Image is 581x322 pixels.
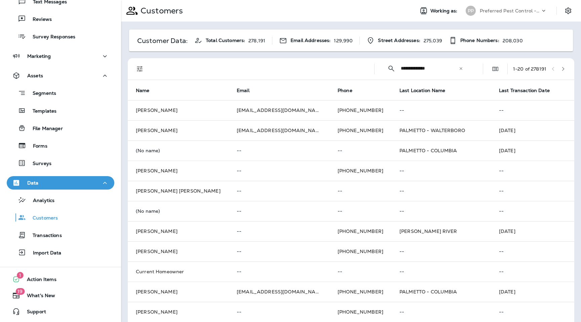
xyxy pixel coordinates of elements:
[138,6,183,16] p: Customers
[26,143,47,150] p: Forms
[26,198,54,204] p: Analytics
[26,34,75,40] p: Survey Responses
[26,215,58,222] p: Customers
[562,5,574,17] button: Settings
[7,228,114,242] button: Transactions
[26,161,51,167] p: Surveys
[7,245,114,259] button: Import Data
[480,8,540,13] p: Preferred Pest Control - Palmetto
[17,272,24,279] span: 1
[26,108,56,115] p: Templates
[20,277,56,285] span: Action Items
[7,193,114,207] button: Analytics
[7,29,114,43] button: Survey Responses
[26,90,56,97] p: Segments
[26,126,63,132] p: File Manager
[7,12,114,26] button: Reviews
[7,138,114,153] button: Forms
[7,305,114,318] button: Support
[26,233,62,239] p: Transactions
[7,273,114,286] button: 1Action Items
[7,86,114,100] button: Segments
[7,289,114,302] button: 19What's New
[26,250,62,256] p: Import Data
[15,288,25,295] span: 19
[7,49,114,63] button: Marketing
[7,210,114,225] button: Customers
[7,156,114,170] button: Surveys
[7,69,114,82] button: Assets
[7,121,114,135] button: File Manager
[26,16,52,23] p: Reviews
[27,180,39,186] p: Data
[27,53,51,59] p: Marketing
[20,309,46,317] span: Support
[20,293,55,301] span: What's New
[27,73,43,78] p: Assets
[466,6,476,16] div: PP
[7,104,114,118] button: Templates
[7,176,114,190] button: Data
[430,8,459,14] span: Working as:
